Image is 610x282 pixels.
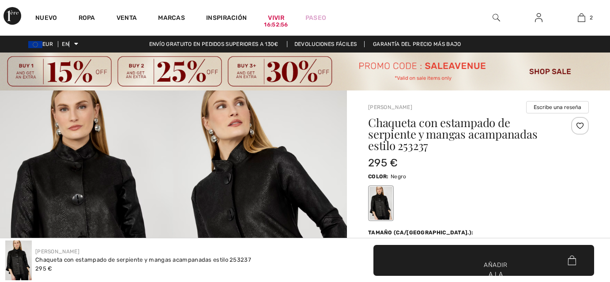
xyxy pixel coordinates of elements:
[268,14,284,22] font: Vivir
[35,248,79,255] a: [PERSON_NAME]
[28,41,42,48] img: Euro
[42,41,53,47] font: EUR
[305,14,327,22] font: Paseo
[568,256,576,265] img: Bag.svg
[373,41,461,47] font: Garantía del precio más bajo
[368,173,389,180] font: Color:
[149,41,279,47] font: Envío gratuito en pedidos superiores a 130€
[287,41,365,47] a: Devoluciones fáciles
[368,115,537,153] font: Chaqueta con estampado de serpiente y mangas acampanadas estilo 253237
[526,101,589,113] button: Escribe una reseña
[391,173,407,180] font: Negro
[368,104,412,110] a: [PERSON_NAME]
[206,14,247,22] font: Inspiración
[590,15,593,21] font: 2
[79,14,95,22] font: Ropa
[35,265,53,272] font: 295 €
[117,14,137,23] a: Venta
[294,41,357,47] font: Devoluciones fáciles
[264,21,288,28] font: 16:52:56
[79,14,95,23] a: Ropa
[561,12,602,23] a: 2
[368,229,473,236] font: Tamaño (CA/[GEOGRAPHIC_DATA].):
[158,14,185,23] a: Marcas
[35,14,57,22] font: Nuevo
[62,41,69,47] font: EN
[493,12,500,23] img: buscar en el sitio web
[158,14,185,22] font: Marcas
[528,12,550,23] a: Iniciar sesión
[534,104,581,110] font: Escribe una reseña
[305,13,327,23] a: Paseo
[35,256,251,263] font: Chaqueta con estampado de serpiente y mangas acampanadas estilo 253237
[368,157,398,169] font: 295 €
[369,187,392,220] div: Negro
[5,241,32,280] img: Chaqueta con mangas acampanadas y estampado de serpiente Estilo 253237
[366,41,468,47] a: Garantía del precio más bajo
[578,12,585,23] img: Mi bolso
[142,41,286,47] a: Envío gratuito en pedidos superiores a 130€
[35,14,57,23] a: Nuevo
[117,14,137,22] font: Venta
[4,7,21,25] img: Avenida 1ère
[268,13,284,23] a: Vivir16:52:56
[535,12,542,23] img: Mi información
